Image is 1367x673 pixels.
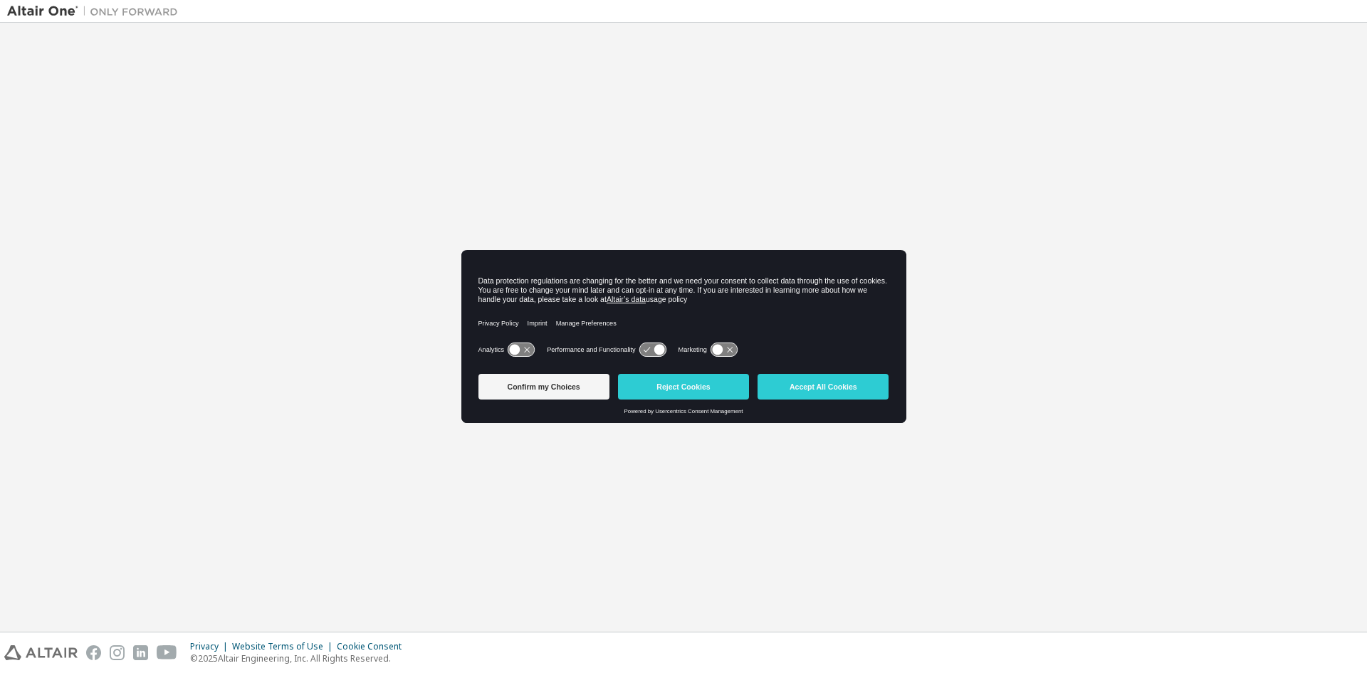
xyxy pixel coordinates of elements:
img: facebook.svg [86,645,101,660]
div: Privacy [190,641,232,652]
img: instagram.svg [110,645,125,660]
img: linkedin.svg [133,645,148,660]
div: Cookie Consent [337,641,410,652]
img: youtube.svg [157,645,177,660]
p: © 2025 Altair Engineering, Inc. All Rights Reserved. [190,652,410,664]
div: Website Terms of Use [232,641,337,652]
img: Altair One [7,4,185,19]
img: altair_logo.svg [4,645,78,660]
